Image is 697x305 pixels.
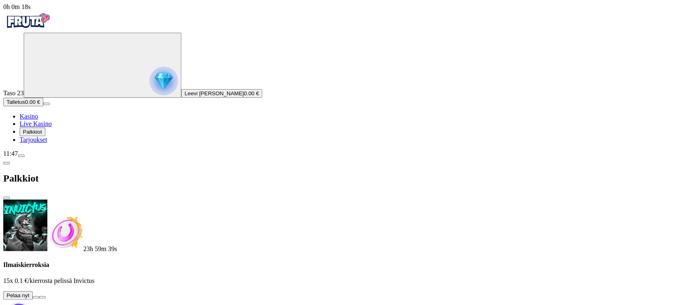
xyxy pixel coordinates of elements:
span: Pelaa nyt [7,292,29,298]
img: Invictus [3,200,47,251]
button: Talletusplus icon0.00 € [3,98,43,106]
span: 0.00 € [25,99,40,105]
span: Taso 23 [3,90,24,96]
span: Live Kasino [20,120,52,127]
nav: Primary [3,11,694,144]
p: 15x 0.1 €/kierrosta pelissä Invictus [3,277,694,285]
button: Pelaa nyt [3,291,33,300]
h2: Palkkiot [3,173,694,184]
span: Kasino [20,113,38,120]
button: reward progress [24,33,181,98]
span: 11:47 [3,150,18,157]
span: user session time [3,3,31,10]
h4: Ilmaiskierroksia [3,261,694,269]
a: Fruta [3,25,52,32]
span: Tarjoukset [20,136,47,143]
button: menu [43,103,50,105]
span: countdown [83,245,117,252]
a: gift-inverted iconTarjoukset [20,136,47,143]
a: diamond iconKasino [20,113,38,120]
button: menu [18,155,24,157]
button: chevron-left icon [3,162,10,164]
img: Freespins bonus icon [47,215,83,251]
img: reward progress [149,67,178,95]
button: info [39,296,46,298]
span: Talletus [7,99,25,105]
span: 0.00 € [244,90,259,96]
button: close [3,197,10,199]
img: Fruta [3,11,52,31]
span: Palkkiot [23,129,42,135]
span: Leevi [PERSON_NAME] [185,90,244,96]
button: reward iconPalkkiot [20,128,45,136]
a: poker-chip iconLive Kasino [20,120,52,127]
button: Leevi [PERSON_NAME]0.00 € [181,89,262,98]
